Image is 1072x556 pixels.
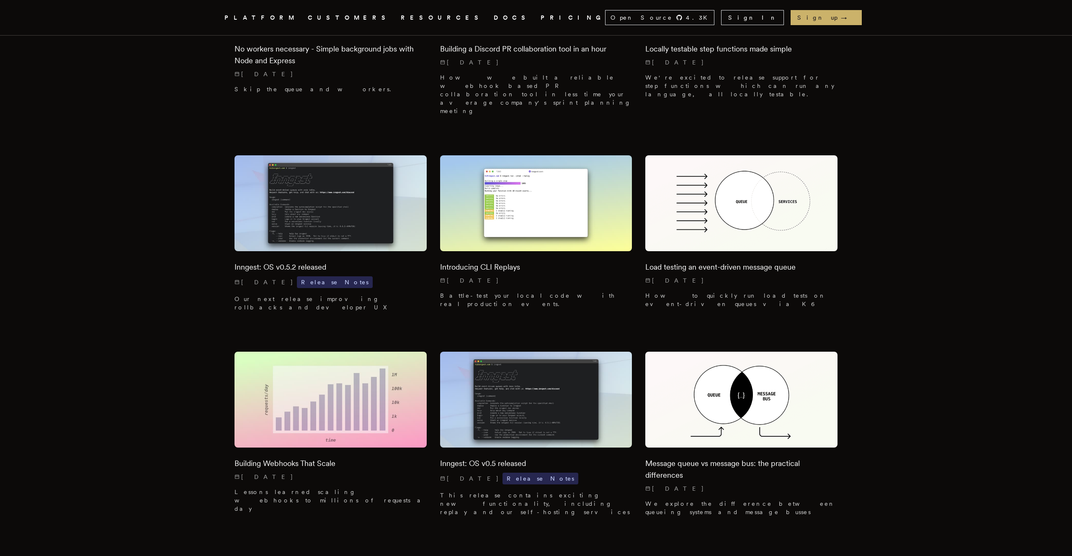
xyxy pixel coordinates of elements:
[645,458,837,481] h2: Message queue vs message bus: the practical differences
[440,276,632,285] p: [DATE]
[440,491,632,516] p: This release contains exciting new functionality, including replay and our self-hosting services
[440,43,632,55] h2: Building a Discord PR collaboration tool in an hour
[440,73,632,115] p: How we built a reliable webhook based PR collaboration tool in less time your average company's s...
[234,261,427,273] h2: Inngest: OS v0.5.2 released
[440,291,632,308] p: Battle-test your local code with real production events.
[234,155,427,251] img: Featured image for Inngest: OS v0.5.2 released blog post
[234,85,427,93] p: Skip the queue and workers.
[645,291,837,308] p: How to quickly run load tests on event-driven queues via K6
[234,155,427,318] a: Featured image for Inngest: OS v0.5.2 released blog postInngest: OS v0.5.2 released[DATE] Release...
[440,352,632,523] a: Featured image for Inngest: OS v0.5 released blog postInngest: OS v0.5 released[DATE] Release Not...
[502,473,578,484] span: Release Notes
[234,488,427,513] p: Lessons learned scaling webhooks to millions of requests a day
[645,73,837,98] p: We're excited to release support for step functions which can run any language, all locally testa...
[440,458,632,469] h2: Inngest: OS v0.5 released
[645,499,837,516] p: We explore the difference between queueing systems and message busses
[440,473,632,484] p: [DATE]
[234,70,427,78] p: [DATE]
[234,473,427,481] p: [DATE]
[686,13,712,22] span: 4.3 K
[234,295,427,311] p: Our next release improving rollbacks and developer UX
[645,276,837,285] p: [DATE]
[440,352,632,448] img: Featured image for Inngest: OS v0.5 released blog post
[611,13,673,22] span: Open Source
[234,352,427,520] a: Featured image for Building Webhooks That Scale blog postBuilding Webhooks That Scale[DATE] Lesso...
[645,155,837,315] a: Featured image for Load testing an event-driven message queue blog postLoad testing an event-driv...
[645,155,837,251] img: Featured image for Load testing an event-driven message queue blog post
[308,13,391,23] a: CUSTOMERS
[841,13,855,22] span: →
[234,458,427,469] h2: Building Webhooks That Scale
[401,13,484,23] button: RESOURCES
[297,276,373,288] span: Release Notes
[234,352,427,448] img: Featured image for Building Webhooks That Scale blog post
[440,261,632,273] h2: Introducing CLI Replays
[645,43,837,55] h2: Locally testable step functions made simple
[541,13,605,23] a: PRICING
[645,352,837,523] a: Featured image for Message queue vs message bus: the practical differences blog postMessage queue...
[721,10,784,25] a: Sign In
[224,13,298,23] button: PLATFORM
[791,10,862,25] a: Sign up
[440,155,632,251] img: Featured image for Introducing CLI Replays blog post
[234,43,427,67] h2: No workers necessary - Simple background jobs with Node and Express
[645,261,837,273] h2: Load testing an event-driven message queue
[645,484,837,493] p: [DATE]
[234,276,427,288] p: [DATE]
[440,58,632,67] p: [DATE]
[440,155,632,315] a: Featured image for Introducing CLI Replays blog postIntroducing CLI Replays[DATE] Battle-test you...
[645,58,837,67] p: [DATE]
[645,352,837,448] img: Featured image for Message queue vs message bus: the practical differences blog post
[494,13,531,23] a: DOCS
